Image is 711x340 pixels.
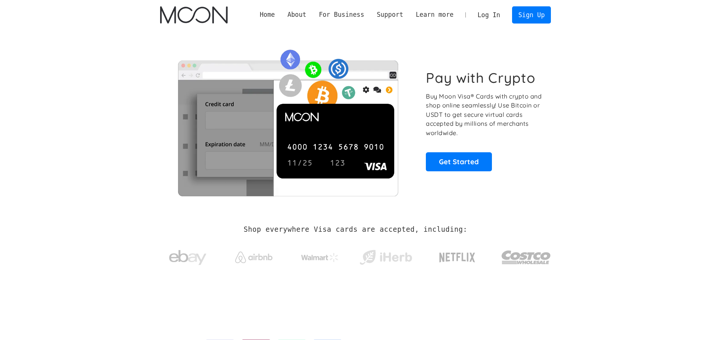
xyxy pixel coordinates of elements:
a: ebay [160,238,216,273]
a: Costco [501,236,551,275]
img: Netflix [439,248,476,267]
img: ebay [169,246,206,269]
div: Support [371,10,409,19]
a: Netflix [424,241,491,271]
h2: Shop everywhere Visa cards are accepted, including: [244,225,467,234]
h1: Pay with Crypto [426,69,536,86]
div: For Business [319,10,364,19]
a: iHerb [358,240,414,271]
a: home [160,6,228,24]
a: Get Started [426,152,492,171]
img: Airbnb [235,252,272,263]
img: Walmart [301,253,339,262]
a: Sign Up [512,6,551,23]
a: Log In [471,7,506,23]
img: Moon Cards let you spend your crypto anywhere Visa is accepted. [160,44,416,196]
div: Support [377,10,403,19]
div: Learn more [409,10,460,19]
p: Buy Moon Visa® Cards with crypto and shop online seamlessly! Use Bitcoin or USDT to get secure vi... [426,92,543,138]
div: For Business [313,10,371,19]
a: Walmart [292,246,347,266]
img: iHerb [358,248,414,267]
div: About [281,10,312,19]
img: Moon Logo [160,6,228,24]
a: Airbnb [226,244,281,267]
div: About [287,10,306,19]
div: Learn more [416,10,453,19]
a: Home [253,10,281,19]
img: Costco [501,243,551,271]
